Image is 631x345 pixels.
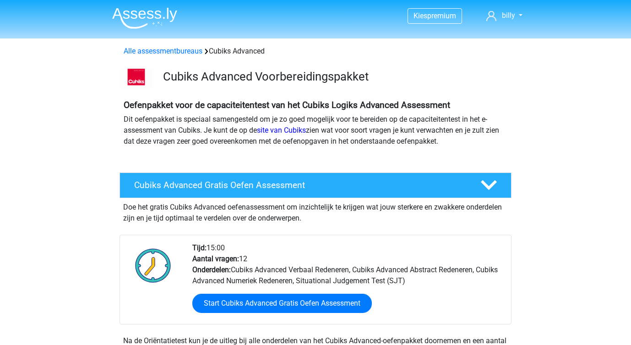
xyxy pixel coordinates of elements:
img: Klok [130,243,176,288]
a: site van Cubiks [257,126,306,135]
span: Kies [413,11,427,20]
span: billy [502,11,515,20]
a: Start Cubiks Advanced Gratis Oefen Assessment [192,294,372,313]
span: premium [427,11,456,20]
a: billy [483,10,526,21]
h4: Cubiks Advanced Gratis Oefen Assessment [134,180,466,190]
div: Cubiks Advanced [120,46,511,57]
div: 15:00 12 Cubiks Advanced Verbaal Redeneren, Cubiks Advanced Abstract Redeneren, Cubiks Advanced N... [185,243,511,324]
b: Tijd: [192,243,207,252]
b: Oefenpakket voor de capaciteitentest van het Cubiks Logiks Advanced Assessment [124,100,450,110]
img: logo-cubiks-300x193.png [120,68,152,89]
img: Assessly [112,7,177,29]
b: Aantal vragen: [192,254,239,263]
a: Alle assessmentbureaus [124,47,202,55]
h3: Cubiks Advanced Voorbereidingspakket [163,70,504,84]
b: Onderdelen: [192,265,231,274]
a: Kiespremium [408,10,462,22]
a: Cubiks Advanced Gratis Oefen Assessment [116,172,515,198]
div: Doe het gratis Cubiks Advanced oefenassessment om inzichtelijk te krijgen wat jouw sterkere en zw... [120,198,511,224]
p: Dit oefenpakket is speciaal samengesteld om je zo goed mogelijk voor te bereiden op de capaciteit... [124,114,507,147]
